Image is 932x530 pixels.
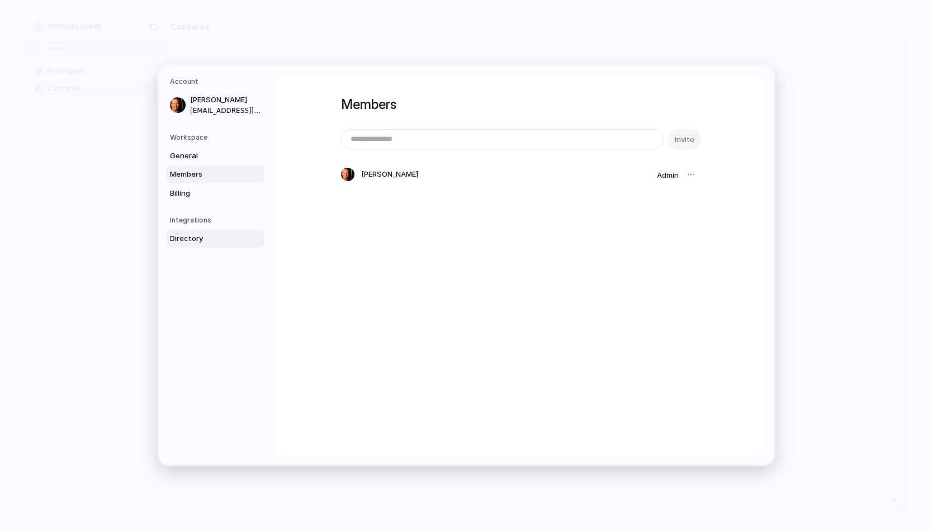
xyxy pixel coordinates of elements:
[170,77,264,87] h5: Account
[167,230,264,248] a: Directory
[167,146,264,164] a: General
[170,150,242,161] span: General
[170,132,264,142] h5: Workspace
[170,187,242,198] span: Billing
[170,233,242,244] span: Directory
[170,169,242,180] span: Members
[361,169,418,180] span: [PERSON_NAME]
[190,94,262,106] span: [PERSON_NAME]
[167,184,264,202] a: Billing
[167,165,264,183] a: Members
[190,105,262,115] span: [EMAIL_ADDRESS][DOMAIN_NAME]
[170,215,264,225] h5: Integrations
[657,171,679,179] span: Admin
[341,94,699,115] h1: Members
[167,91,264,119] a: [PERSON_NAME][EMAIL_ADDRESS][DOMAIN_NAME]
